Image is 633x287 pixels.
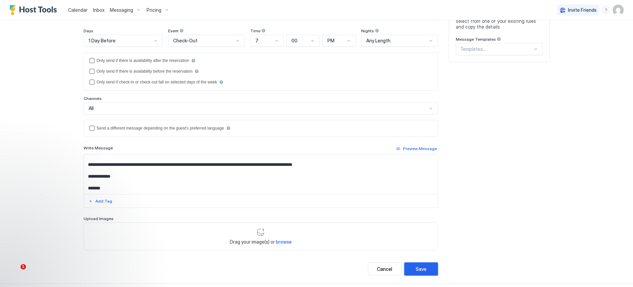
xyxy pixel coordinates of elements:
div: isLimited [89,79,432,85]
div: User profile [613,5,624,15]
button: Add Tag [88,197,113,205]
span: Calendar [68,7,88,13]
span: Event [168,28,179,33]
a: Inbox [93,6,104,13]
textarea: Input Field [84,154,438,194]
span: Message Templates [456,37,496,42]
span: Pricing [147,7,161,13]
span: 00 [291,38,297,44]
div: afterReservation [89,58,432,63]
span: Any Length [366,38,390,44]
div: Send a different message depending on the guest's preferred language [97,126,224,131]
span: Nights [361,28,374,33]
div: Add Tag [95,198,112,204]
span: All [89,105,94,111]
div: Only send if check-in or check-out fall on selected days of the week [97,80,217,84]
button: Save [404,262,438,276]
span: Upload Images [84,216,114,221]
a: Calendar [68,6,88,13]
div: languagesEnabled [89,125,432,131]
span: 7 [255,38,258,44]
button: Cancel [368,262,402,276]
span: Write Message [84,145,113,150]
div: Cancel [377,265,392,273]
iframe: Intercom notifications message [5,222,140,269]
span: Invite Friends [568,7,597,13]
iframe: Intercom live chat [7,264,23,280]
a: Host Tools Logo [9,5,60,15]
span: 1 Day Before [89,38,116,44]
span: Time [250,28,260,33]
div: Only send if there is availability after the reservation [97,58,189,63]
span: browse [276,239,292,245]
span: 1 [21,264,26,270]
span: PM [327,38,335,44]
div: beforeReservation [89,69,432,74]
div: Preview Message [403,146,437,152]
span: Use one of the message templates or select from one of your existing rules and copy the details [456,12,543,30]
span: Check-Out [173,38,197,44]
span: Drag your image(s) or [230,239,292,245]
div: Save [416,265,426,273]
span: Inbox [93,7,104,13]
div: menu [602,6,610,14]
div: Only send if there is availability before the reservation [97,69,193,74]
button: Preview Message [395,145,438,153]
span: Days [84,28,93,33]
span: Messaging [110,7,133,13]
span: Channels [84,96,102,101]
